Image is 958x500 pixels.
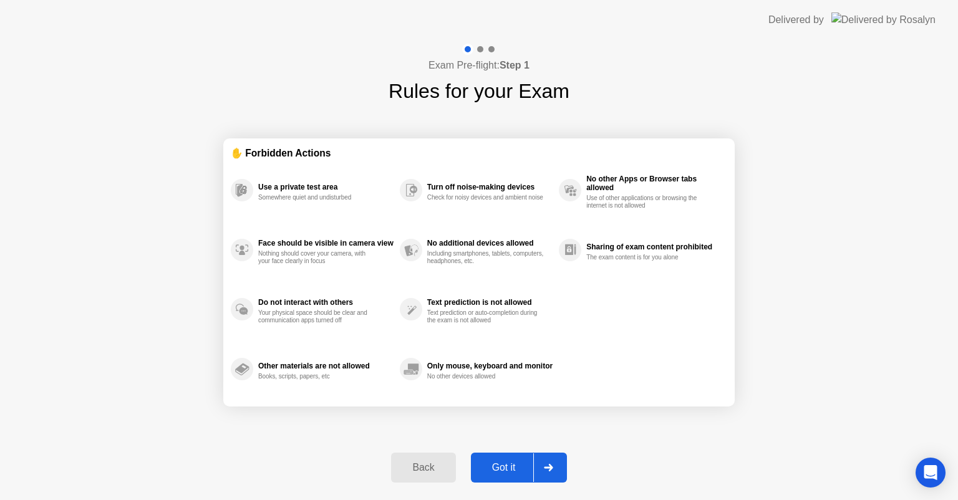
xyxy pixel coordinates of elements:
[258,194,376,201] div: Somewhere quiet and undisturbed
[258,362,394,370] div: Other materials are not allowed
[500,60,530,70] b: Step 1
[768,12,824,27] div: Delivered by
[258,239,394,248] div: Face should be visible in camera view
[389,76,569,106] h1: Rules for your Exam
[258,250,376,265] div: Nothing should cover your camera, with your face clearly in focus
[391,453,455,483] button: Back
[586,243,721,251] div: Sharing of exam content prohibited
[916,458,946,488] div: Open Intercom Messenger
[258,373,376,380] div: Books, scripts, papers, etc
[258,298,394,307] div: Do not interact with others
[427,183,553,191] div: Turn off noise-making devices
[427,298,553,307] div: Text prediction is not allowed
[471,453,567,483] button: Got it
[258,309,376,324] div: Your physical space should be clear and communication apps turned off
[395,462,452,473] div: Back
[427,309,545,324] div: Text prediction or auto-completion during the exam is not allowed
[231,146,727,160] div: ✋ Forbidden Actions
[428,58,530,73] h4: Exam Pre-flight:
[427,362,553,370] div: Only mouse, keyboard and monitor
[427,194,545,201] div: Check for noisy devices and ambient noise
[586,254,704,261] div: The exam content is for you alone
[427,239,553,248] div: No additional devices allowed
[831,12,936,27] img: Delivered by Rosalyn
[427,373,545,380] div: No other devices allowed
[586,175,721,192] div: No other Apps or Browser tabs allowed
[258,183,394,191] div: Use a private test area
[427,250,545,265] div: Including smartphones, tablets, computers, headphones, etc.
[475,462,533,473] div: Got it
[586,195,704,209] div: Use of other applications or browsing the internet is not allowed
